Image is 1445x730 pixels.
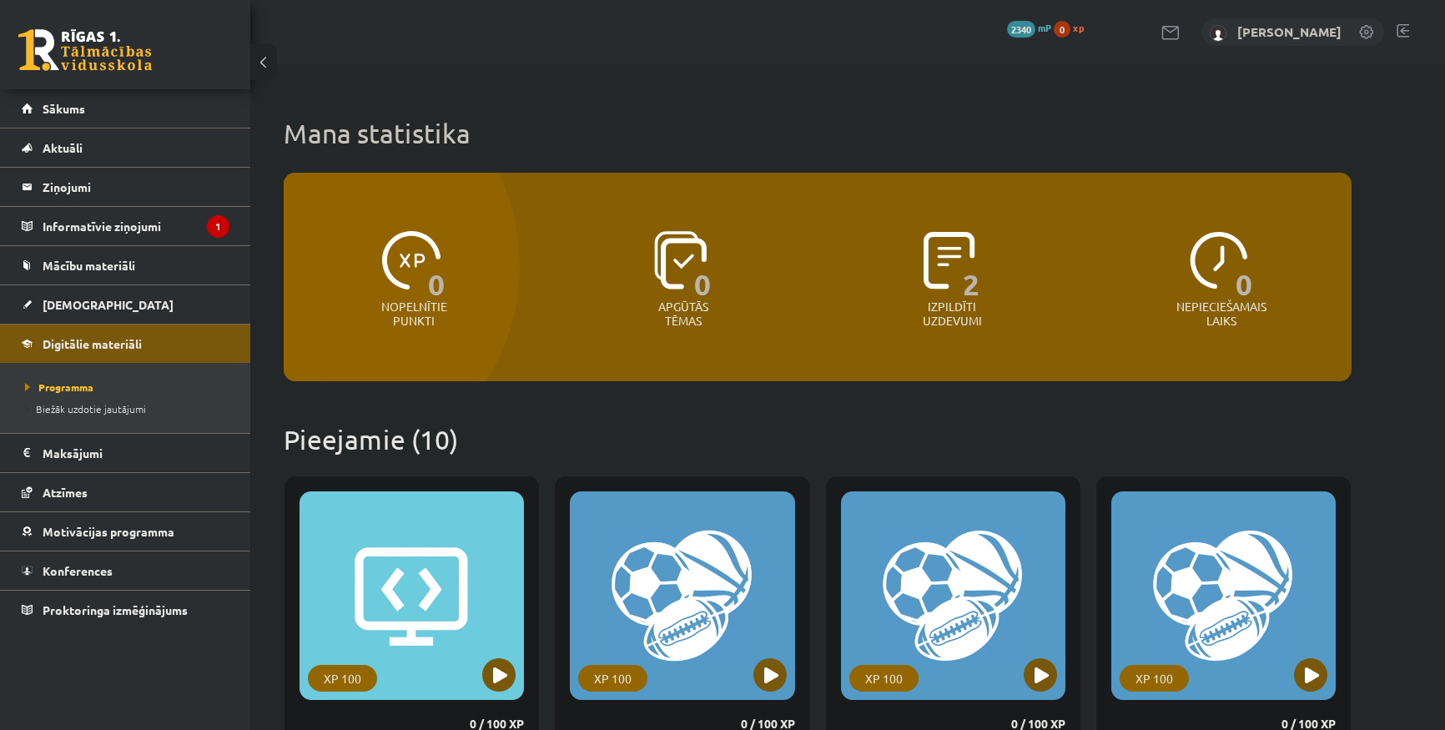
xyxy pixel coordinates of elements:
i: 1 [207,215,229,238]
span: Motivācijas programma [43,524,174,539]
span: xp [1073,21,1084,34]
img: icon-completed-tasks-ad58ae20a441b2904462921112bc710f1caf180af7a3daa7317a5a94f2d26646.svg [924,231,975,289]
a: [PERSON_NAME] [1237,23,1342,40]
span: 0 [694,231,712,300]
a: Sākums [22,89,229,128]
div: XP 100 [1120,665,1189,692]
span: Sākums [43,101,85,116]
span: 0 [1236,231,1253,300]
a: Ziņojumi [22,168,229,206]
p: Nepieciešamais laiks [1176,300,1266,328]
a: [DEMOGRAPHIC_DATA] [22,285,229,324]
span: Atzīmes [43,485,88,500]
a: Biežāk uzdotie jautājumi [25,401,234,416]
p: Apgūtās tēmas [651,300,716,328]
a: Programma [25,380,234,395]
span: [DEMOGRAPHIC_DATA] [43,297,174,312]
a: 2340 mP [1007,21,1051,34]
img: icon-learned-topics-4a711ccc23c960034f471b6e78daf4a3bad4a20eaf4de84257b87e66633f6470.svg [654,231,707,289]
a: Aktuāli [22,128,229,167]
img: icon-clock-7be60019b62300814b6bd22b8e044499b485619524d84068768e800edab66f18.svg [1190,231,1248,289]
a: Digitālie materiāli [22,325,229,363]
h1: Mana statistika [284,117,1352,150]
a: Motivācijas programma [22,512,229,551]
div: XP 100 [578,665,647,692]
img: icon-xp-0682a9bc20223a9ccc6f5883a126b849a74cddfe5390d2b41b4391c66f2066e7.svg [382,231,441,289]
legend: Informatīvie ziņojumi [43,207,229,245]
a: Rīgas 1. Tālmācības vidusskola [18,29,152,71]
a: Mācību materiāli [22,246,229,284]
div: XP 100 [849,665,919,692]
a: 0 xp [1054,21,1092,34]
span: Biežāk uzdotie jautājumi [25,402,146,415]
p: Izpildīti uzdevumi [919,300,984,328]
span: Mācību materiāli [43,258,135,273]
span: Aktuāli [43,140,83,155]
legend: Maksājumi [43,434,229,472]
img: Matīss Liepiņš [1210,25,1226,42]
span: 0 [428,231,446,300]
a: Informatīvie ziņojumi1 [22,207,229,245]
span: Digitālie materiāli [43,336,142,351]
p: Nopelnītie punkti [381,300,447,328]
span: 0 [1054,21,1070,38]
a: Proktoringa izmēģinājums [22,591,229,629]
span: Konferences [43,563,113,578]
span: mP [1038,21,1051,34]
span: 2 [963,231,980,300]
span: 2340 [1007,21,1035,38]
a: Atzīmes [22,473,229,511]
a: Konferences [22,551,229,590]
span: Programma [25,380,93,394]
legend: Ziņojumi [43,168,229,206]
h2: Pieejamie (10) [284,423,1352,456]
span: Proktoringa izmēģinājums [43,602,188,617]
a: Maksājumi [22,434,229,472]
div: XP 100 [308,665,377,692]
